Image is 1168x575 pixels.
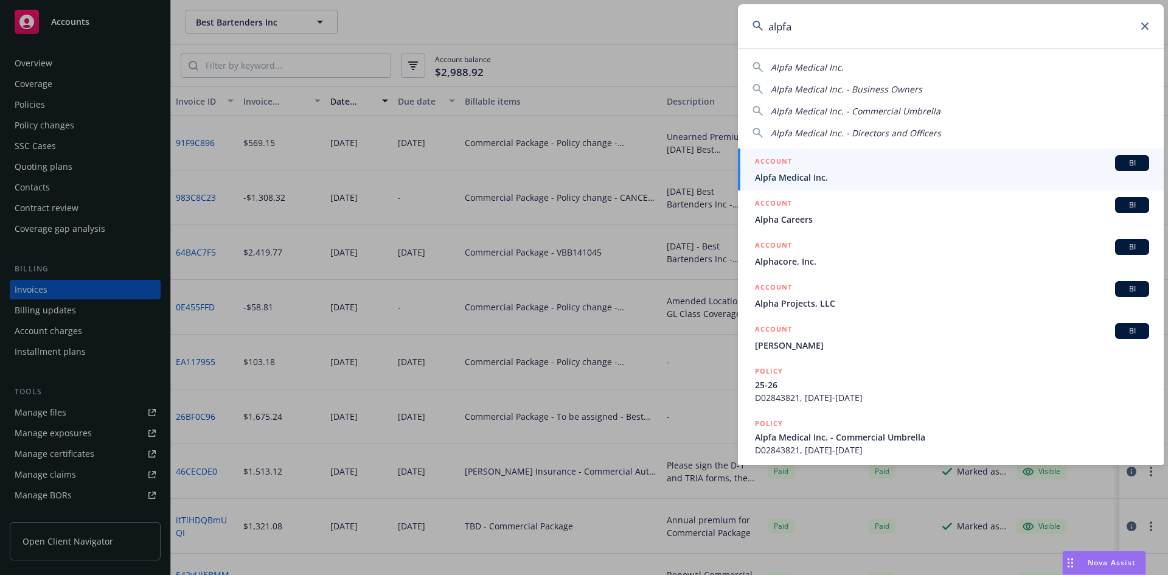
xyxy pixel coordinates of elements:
[738,190,1164,232] a: ACCOUNTBIAlpha Careers
[1120,326,1144,336] span: BI
[755,255,1149,268] span: Alphacore, Inc.
[755,323,792,338] h5: ACCOUNT
[755,171,1149,184] span: Alpfa Medical Inc.
[755,365,783,377] h5: POLICY
[771,83,922,95] span: Alpfa Medical Inc. - Business Owners
[755,339,1149,352] span: [PERSON_NAME]
[738,148,1164,190] a: ACCOUNTBIAlpfa Medical Inc.
[755,431,1149,444] span: Alpfa Medical Inc. - Commercial Umbrella
[755,444,1149,456] span: D02843821, [DATE]-[DATE]
[755,239,792,254] h5: ACCOUNT
[1062,551,1146,575] button: Nova Assist
[738,411,1164,463] a: POLICYAlpfa Medical Inc. - Commercial UmbrellaD02843821, [DATE]-[DATE]
[755,281,792,296] h5: ACCOUNT
[755,297,1149,310] span: Alpha Projects, LLC
[755,197,792,212] h5: ACCOUNT
[1088,557,1136,568] span: Nova Assist
[755,155,792,170] h5: ACCOUNT
[755,213,1149,226] span: Alpha Careers
[755,391,1149,404] span: D02843821, [DATE]-[DATE]
[1120,242,1144,253] span: BI
[738,4,1164,48] input: Search...
[1063,551,1078,574] div: Drag to move
[771,105,940,117] span: Alpfa Medical Inc. - Commercial Umbrella
[755,378,1149,391] span: 25-26
[771,127,941,139] span: Alpfa Medical Inc. - Directors and Officers
[1120,158,1144,169] span: BI
[1120,200,1144,211] span: BI
[771,61,844,73] span: Alpfa Medical Inc.
[738,358,1164,411] a: POLICY25-26D02843821, [DATE]-[DATE]
[738,232,1164,274] a: ACCOUNTBIAlphacore, Inc.
[755,417,783,430] h5: POLICY
[1120,284,1144,294] span: BI
[738,274,1164,316] a: ACCOUNTBIAlpha Projects, LLC
[738,316,1164,358] a: ACCOUNTBI[PERSON_NAME]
